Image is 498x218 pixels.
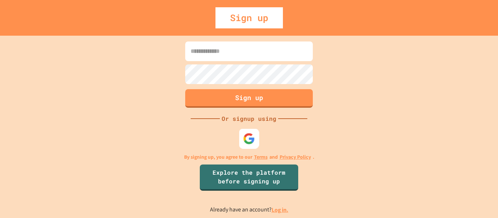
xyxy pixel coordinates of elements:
button: Sign up [185,89,313,108]
a: Privacy Policy [280,153,311,161]
a: Log in. [272,206,288,214]
p: By signing up, you agree to our and . [184,153,314,161]
a: Explore the platform before signing up [200,165,298,191]
a: Terms [254,153,268,161]
img: google-icon.svg [243,132,255,144]
div: Or signup using [220,114,278,123]
div: Sign up [215,7,283,28]
p: Already have an account? [210,205,288,214]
